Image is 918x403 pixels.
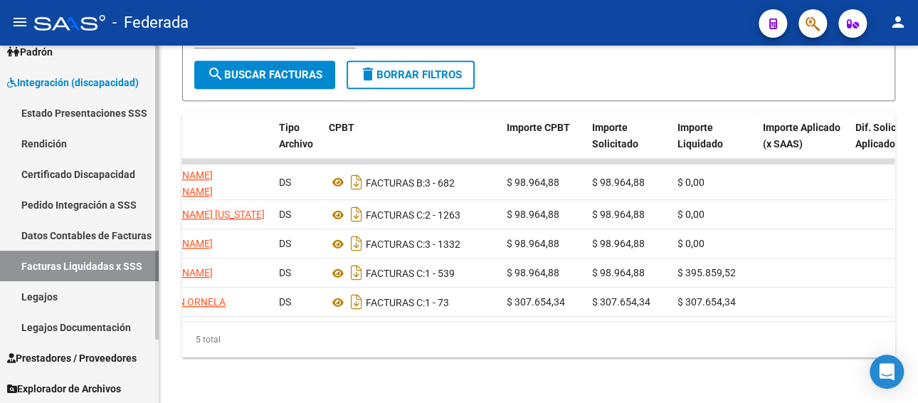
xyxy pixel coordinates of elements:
span: $ 307.654,34 [592,296,650,308]
span: [PERSON_NAME] [US_STATE] [137,209,265,220]
i: Descargar documento [347,171,366,194]
span: FACTURAS C: [366,297,425,308]
div: 2 - 1263 [329,203,495,226]
span: Importe CPBT [507,122,570,133]
mat-icon: menu [11,14,28,31]
span: CPBT [329,122,354,133]
datatable-header-cell: Importe Solicitado [586,112,672,175]
span: Explorador de Archivos [7,381,121,397]
mat-icon: person [890,14,907,31]
div: 3 - 682 [329,171,495,194]
span: Importe Aplicado (x SAAS) [763,122,840,150]
div: 5 total [182,322,895,357]
mat-icon: search [207,66,224,83]
span: $ 98.964,88 [592,238,645,249]
datatable-header-cell: Importe Aplicado (x SAAS) [757,112,850,175]
span: DS [279,177,291,188]
mat-icon: delete [359,66,376,83]
i: Descargar documento [347,261,366,284]
span: FACTURAS C: [366,268,425,279]
span: Buscar Facturas [207,68,322,81]
datatable-header-cell: CPBT [323,112,501,175]
datatable-header-cell: Tipo Archivo [273,112,323,175]
span: Borrar Filtros [359,68,462,81]
span: $ 98.964,88 [592,209,645,220]
span: DS [279,238,291,249]
div: 1 - 73 [329,291,495,313]
span: Importe Solicitado [592,122,638,150]
div: 1 - 539 [329,261,495,284]
datatable-header-cell: Importe CPBT [501,112,586,175]
div: 3 - 1332 [329,232,495,255]
button: Buscar Facturas [194,61,335,89]
span: $ 307.654,34 [507,296,565,308]
span: FACTURAS C: [366,209,425,221]
datatable-header-cell: Importe Liquidado [672,112,757,175]
span: DS [279,209,291,220]
button: Borrar Filtros [347,61,475,89]
span: Importe Liquidado [677,122,723,150]
i: Descargar documento [347,232,366,255]
span: FACTURAS B: [366,177,425,188]
span: $ 98.964,88 [507,238,559,249]
span: Tipo Archivo [279,122,313,150]
i: Descargar documento [347,203,366,226]
i: Descargar documento [347,291,366,313]
span: $ 0,00 [677,177,705,188]
div: Open Intercom Messenger [870,355,904,389]
span: - Federada [112,7,189,38]
span: Integración (discapacidad) [7,75,139,90]
span: $ 98.964,88 [592,267,645,278]
span: Prestadores / Proveedores [7,350,137,366]
span: Padrón [7,44,53,60]
datatable-header-cell: Prestador [131,112,273,175]
span: FACTURAS C: [366,239,425,250]
span: $ 98.964,88 [592,177,645,188]
span: $ 0,00 [677,209,705,220]
span: DS [279,267,291,278]
span: $ 0,00 [677,238,705,249]
span: DS [279,296,291,308]
span: $ 98.964,88 [507,267,559,278]
span: $ 98.964,88 [507,177,559,188]
span: $ 395.859,52 [677,267,736,278]
span: $ 98.964,88 [507,209,559,220]
span: $ 307.654,34 [677,296,736,308]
